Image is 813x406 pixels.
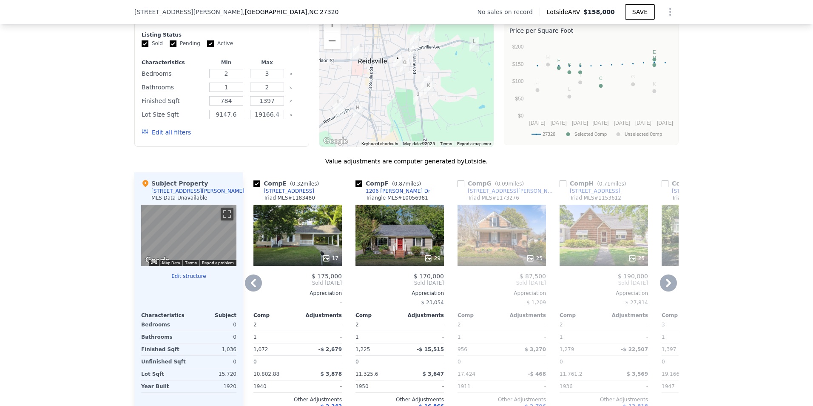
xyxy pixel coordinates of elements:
[141,205,236,266] div: Map
[546,54,550,60] text: H
[333,97,343,112] div: 1214 Maiden Ln
[151,188,244,194] div: [STREET_ADDRESS][PERSON_NAME]
[253,290,342,297] div: Appreciation
[190,356,236,368] div: 0
[189,312,236,319] div: Subject
[190,331,236,343] div: 0
[170,40,200,47] label: Pending
[421,76,430,90] div: 1014 Walnut St
[560,179,629,188] div: Comp H
[458,359,461,365] span: 0
[458,280,546,286] span: Sold [DATE]
[202,260,234,265] a: Report a problem
[355,380,398,392] div: 1950
[458,346,467,352] span: 956
[141,319,187,331] div: Bedrooms
[289,100,293,103] button: Clear
[401,380,444,392] div: -
[289,86,293,89] button: Clear
[289,113,293,117] button: Clear
[512,61,524,67] text: $150
[141,312,189,319] div: Characteristics
[631,74,635,79] text: G
[355,331,398,343] div: 1
[547,8,583,16] span: Lotside ARV
[526,300,546,306] span: $ 1,209
[662,396,750,403] div: Other Adjustments
[143,255,171,266] img: Google
[458,188,556,194] a: [STREET_ADDRESS][PERSON_NAME]
[560,290,648,297] div: Appreciation
[253,359,257,365] span: 0
[353,103,362,118] div: 1208 S Park Dr
[528,371,546,377] span: -$ 468
[292,181,304,187] span: 0.32
[243,8,338,16] span: , [GEOGRAPHIC_DATA]
[568,86,571,91] text: L
[350,46,359,60] div: 416 W Harrison St
[593,120,609,126] text: [DATE]
[321,371,342,377] span: $ 3,878
[355,290,444,297] div: Appreciation
[662,331,704,343] div: 1
[458,331,500,343] div: 1
[389,181,424,187] span: ( miles)
[414,273,444,280] span: $ 170,000
[440,141,452,146] a: Terms (opens in new tab)
[468,188,556,194] div: [STREET_ADDRESS][PERSON_NAME]
[560,188,620,194] a: [STREET_ADDRESS]
[426,25,435,39] div: 207 Hubbard St
[141,380,187,392] div: Year Built
[503,356,546,368] div: -
[604,312,648,319] div: Adjustments
[401,356,444,368] div: -
[458,371,475,377] span: 17,424
[142,109,204,120] div: Lot Size Sqft
[253,312,298,319] div: Comp
[400,58,409,73] div: 713 Montgomery St
[299,331,342,343] div: -
[190,380,236,392] div: 1920
[625,4,655,20] button: SAVE
[190,343,236,355] div: 1,036
[190,368,236,380] div: 15,720
[458,290,546,297] div: Appreciation
[141,343,187,355] div: Finished Sqft
[512,44,524,50] text: $200
[299,319,342,331] div: -
[618,273,648,280] span: $ 190,000
[653,49,656,54] text: E
[355,280,444,286] span: Sold [DATE]
[141,368,187,380] div: Lot Sqft
[355,179,424,188] div: Comp F
[662,3,679,20] button: Show Options
[614,120,630,126] text: [DATE]
[207,40,233,47] label: Active
[408,43,418,57] div: 514 Barnes St
[526,254,543,263] div: 25
[662,359,665,365] span: 0
[253,297,342,309] div: -
[662,322,665,328] span: 3
[536,80,539,85] text: J
[605,356,648,368] div: -
[492,181,527,187] span: ( miles)
[653,81,656,86] text: K
[605,319,648,331] div: -
[355,312,400,319] div: Comp
[503,331,546,343] div: -
[142,68,204,80] div: Bedrooms
[653,55,656,60] text: D
[366,188,430,194] div: 1206 [PERSON_NAME] Dr
[657,120,673,126] text: [DATE]
[662,346,676,352] span: 1,397
[355,371,378,377] span: 11,325.6
[361,141,398,147] button: Keyboard shortcuts
[458,322,461,328] span: 2
[355,396,444,403] div: Other Adjustments
[413,90,423,105] div: 1212 Barnes St
[289,72,293,76] button: Clear
[400,312,444,319] div: Adjustments
[355,322,359,328] span: 2
[605,331,648,343] div: -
